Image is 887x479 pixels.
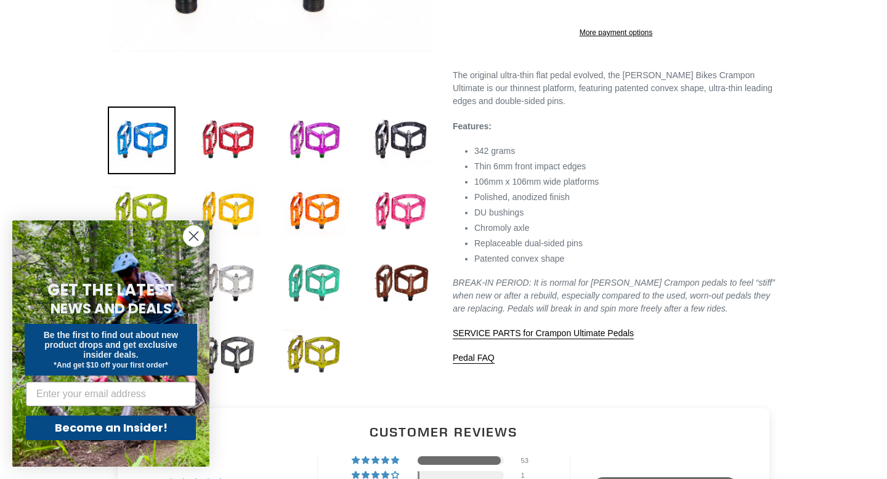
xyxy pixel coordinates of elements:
img: Load image into Gallery viewer, Crampon Ultimate Pedals [194,321,262,388]
em: BREAK-IN PERIOD: It is normal for [PERSON_NAME] Crampon pedals to feel “stiff” when new or after ... [453,278,775,313]
img: Load image into Gallery viewer, Crampon Ultimate Pedals [280,178,348,246]
span: SERVICE PARTS for Crampon Ultimate Pedals [453,328,634,338]
button: Close dialog [183,225,205,247]
h2: Customer Reviews [128,423,759,441]
li: DU bushings [474,206,779,219]
img: Load image into Gallery viewer, Crampon Ultimate Pedals [280,107,348,174]
a: SERVICE PARTS for Crampon Ultimate Pedals [453,328,634,339]
span: NEWS AND DEALS [51,299,172,318]
span: Be the first to find out about new product drops and get exclusive insider deals. [44,330,179,360]
img: Load image into Gallery viewer, Crampon Ultimate Pedals [194,249,262,317]
li: Polished, anodized finish [474,191,779,204]
img: Load image into Gallery viewer, Crampon Ultimate Pedals [280,249,348,317]
span: GET THE LATEST [47,279,174,301]
img: Load image into Gallery viewer, Crampon Ultimate Pedals [367,178,434,246]
div: 96% (53) reviews with 5 star rating [352,456,401,465]
p: The original ultra-thin flat pedal evolved, the [PERSON_NAME] Bikes Crampon Ultimate is our thinn... [453,69,779,108]
span: *And get $10 off your first order* [54,361,168,369]
div: 53 [521,456,536,465]
li: Thin 6mm front impact edges [474,160,779,173]
span: Patented convex shape [474,254,564,264]
img: Load image into Gallery viewer, Crampon Ultimate Pedals [108,107,176,174]
img: Load image into Gallery viewer, Crampon Ultimate Pedals [108,178,176,246]
li: 106mm x 106mm wide platforms [474,175,779,188]
li: 342 grams [474,145,779,158]
li: Chromoly axle [474,222,779,235]
a: More payment options [456,27,776,38]
img: Load image into Gallery viewer, Crampon Ultimate Pedals [194,107,262,174]
img: Load image into Gallery viewer, Crampon Ultimate Pedals [367,249,434,317]
input: Enter your email address [26,382,196,406]
img: Load image into Gallery viewer, Crampon Ultimate Pedals [194,178,262,246]
a: Pedal FAQ [453,353,495,364]
li: Replaceable dual-sided pins [474,237,779,250]
button: Become an Insider! [26,416,196,440]
img: Load image into Gallery viewer, Crampon Ultimate Pedals [280,321,348,388]
img: Load image into Gallery viewer, Crampon Ultimate Pedals [367,107,434,174]
strong: Features: [453,121,492,131]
